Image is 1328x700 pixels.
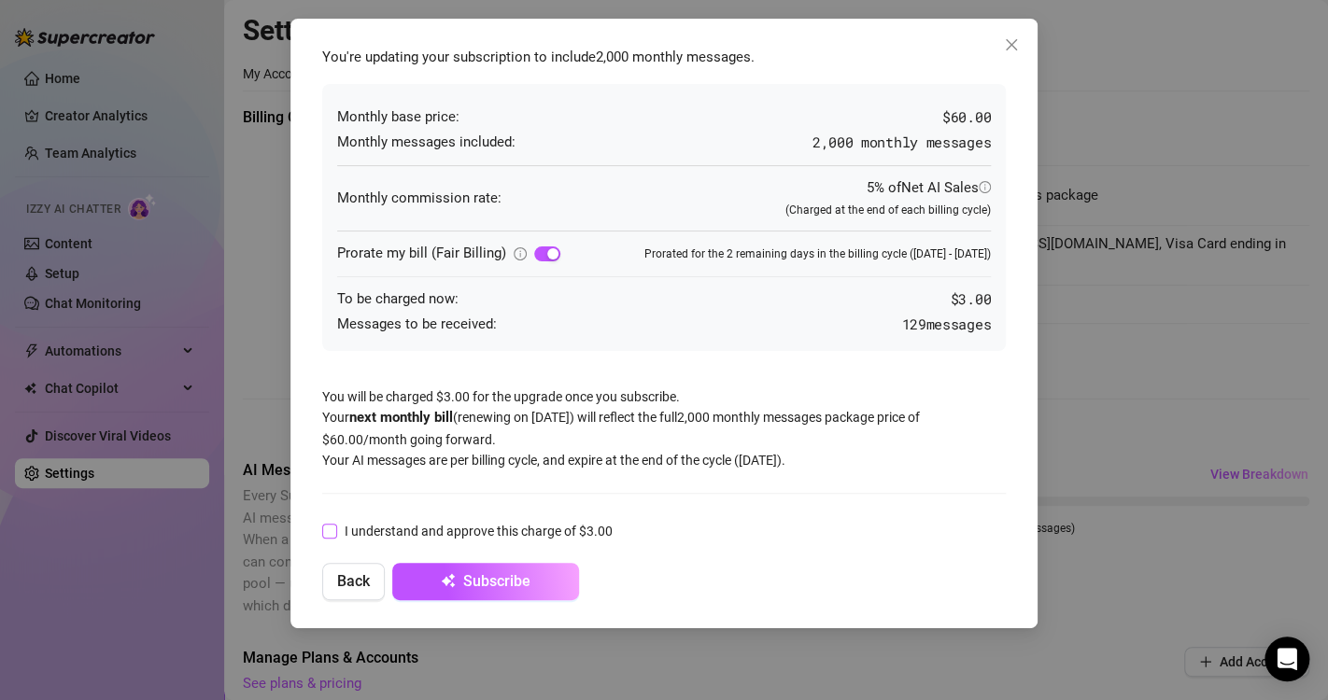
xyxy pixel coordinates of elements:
[337,521,620,541] span: I understand and approve this charge of $3.00
[644,245,991,263] span: Prorated for the 2 remaining days in the billing cycle ([DATE] - [DATE])
[337,106,459,129] span: Monthly base price:
[337,188,502,210] span: Monthly commission rate:
[901,314,991,336] span: 129 messages
[337,288,459,311] span: To be charged now:
[322,49,755,65] span: You're updating your subscription to include 2,000 monthly messages .
[867,179,991,196] span: 5% of
[349,409,453,426] strong: next monthly bill
[313,37,1015,609] div: You will be charged $3.00 for the upgrade once you subscribe. Your (renewing on [DATE] ) will ref...
[996,30,1026,60] button: Close
[463,572,530,590] span: Subscribe
[979,181,991,193] span: info-circle
[514,247,527,260] span: info-circle
[337,314,497,336] span: Messages to be received:
[812,133,991,151] span: 2,000 monthly messages
[1264,637,1309,681] div: Open Intercom Messenger
[1004,37,1019,52] span: close
[785,203,991,217] span: (Charged at the end of each billing cycle)
[942,106,991,129] span: $60.00
[337,245,506,261] span: Prorate my bill (Fair Billing)
[337,572,370,590] span: Back
[392,563,579,600] button: Subscribe
[337,132,516,154] span: Monthly messages included:
[996,37,1026,52] span: Close
[322,563,385,600] button: Back
[901,177,991,200] div: Net AI Sales
[950,288,991,311] span: $ 3.00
